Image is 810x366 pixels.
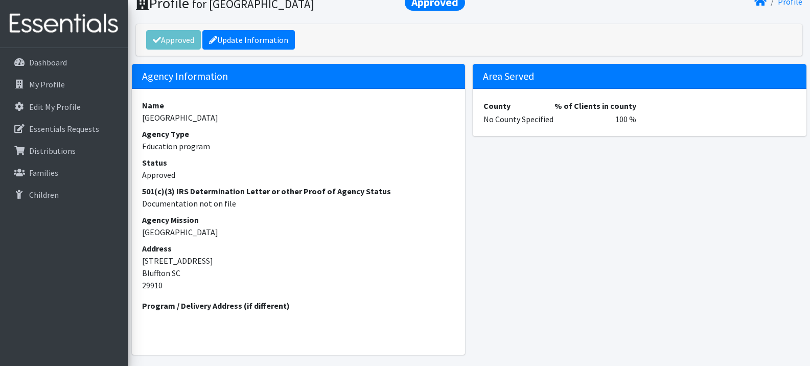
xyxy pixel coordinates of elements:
[142,99,455,111] dt: Name
[202,30,295,50] a: Update Information
[29,79,65,89] p: My Profile
[4,185,124,205] a: Children
[4,163,124,183] a: Families
[142,156,455,169] dt: Status
[142,301,290,311] strong: Program / Delivery Address (if different)
[554,112,637,126] td: 100 %
[483,112,554,126] td: No County Specified
[142,214,455,226] dt: Agency Mission
[142,197,455,210] dd: Documentation not on file
[142,185,455,197] dt: 501(c)(3) IRS Determination Letter or other Proof of Agency Status
[554,99,637,112] th: % of Clients in county
[132,64,466,89] h5: Agency Information
[142,140,455,152] dd: Education program
[473,64,806,89] h5: Area Served
[29,124,99,134] p: Essentials Requests
[4,7,124,41] img: HumanEssentials
[4,119,124,139] a: Essentials Requests
[4,52,124,73] a: Dashboard
[483,99,554,112] th: County
[142,226,455,238] dd: [GEOGRAPHIC_DATA]
[142,243,172,254] strong: Address
[4,97,124,117] a: Edit My Profile
[142,111,455,124] dd: [GEOGRAPHIC_DATA]
[29,190,59,200] p: Children
[29,146,76,156] p: Distributions
[142,169,455,181] dd: Approved
[29,57,67,67] p: Dashboard
[29,102,81,112] p: Edit My Profile
[142,128,455,140] dt: Agency Type
[29,168,58,178] p: Families
[142,242,455,291] address: [STREET_ADDRESS] Bluffton SC 29910
[4,141,124,161] a: Distributions
[4,74,124,95] a: My Profile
